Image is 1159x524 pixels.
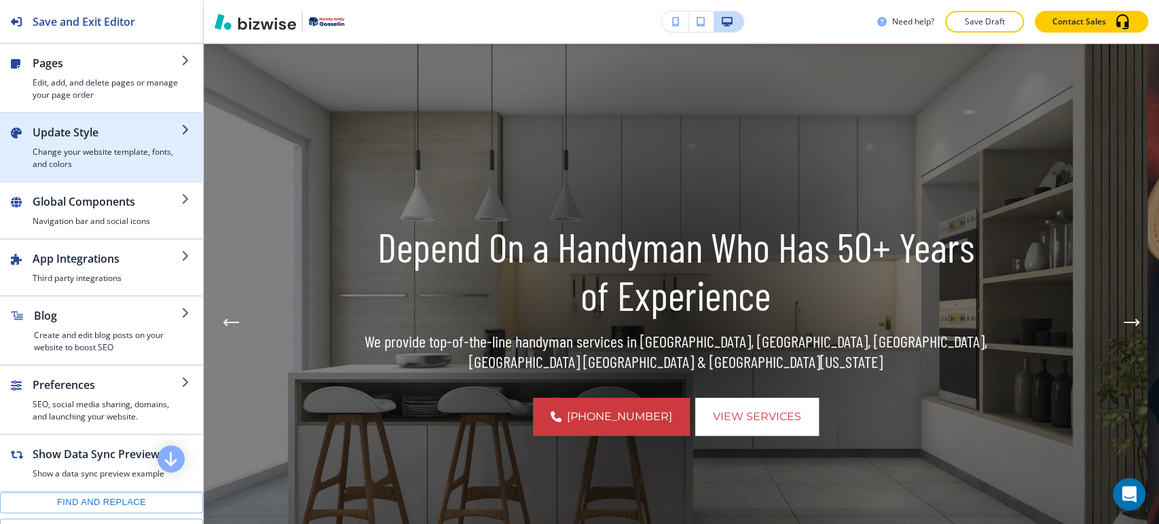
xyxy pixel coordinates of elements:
span: View Services [713,409,801,425]
h4: Change your website template, fonts, and colors [33,146,181,170]
a: [PHONE_NUMBER] [533,398,690,436]
h2: Update Style [33,124,181,141]
div: Next Slide [1118,309,1145,336]
span: [PHONE_NUMBER] [567,409,672,425]
button: Contact Sales [1035,11,1148,33]
p: Save Draft [963,16,1006,28]
h2: Blog [34,307,181,324]
h3: Need help? [892,16,934,28]
h4: Third party integrations [33,272,181,284]
button: Save Draft [945,11,1024,33]
div: Open Intercom Messenger [1113,478,1145,510]
h2: Save and Exit Editor [33,14,135,30]
h4: SEO, social media sharing, domains, and launching your website. [33,398,181,423]
h2: Preferences [33,377,181,393]
h4: Edit, add, and delete pages or manage your page order [33,77,181,101]
img: Your Logo [308,17,345,27]
h2: App Integrations [33,250,181,267]
p: We provide top-of-the-line handyman services in [GEOGRAPHIC_DATA], [GEOGRAPHIC_DATA], [GEOGRAPHIC... [363,331,989,372]
div: Previous Slide [217,309,244,336]
h4: Navigation bar and social icons [33,215,181,227]
h4: Create and edit blog posts on your website to boost SEO [34,329,181,354]
button: View Services [695,398,819,436]
button: Previous Hero Image [217,309,244,336]
h2: Pages [33,55,181,71]
h2: Global Components [33,193,181,210]
p: Depend On a Handyman Who Has 50+ Years of Experience [363,223,989,319]
button: Next Hero Image [1118,309,1145,336]
h4: Show a data sync preview example [33,468,164,480]
h2: Show Data Sync Preview [33,446,164,462]
p: Contact Sales [1052,16,1106,28]
img: Bizwise Logo [215,14,296,30]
